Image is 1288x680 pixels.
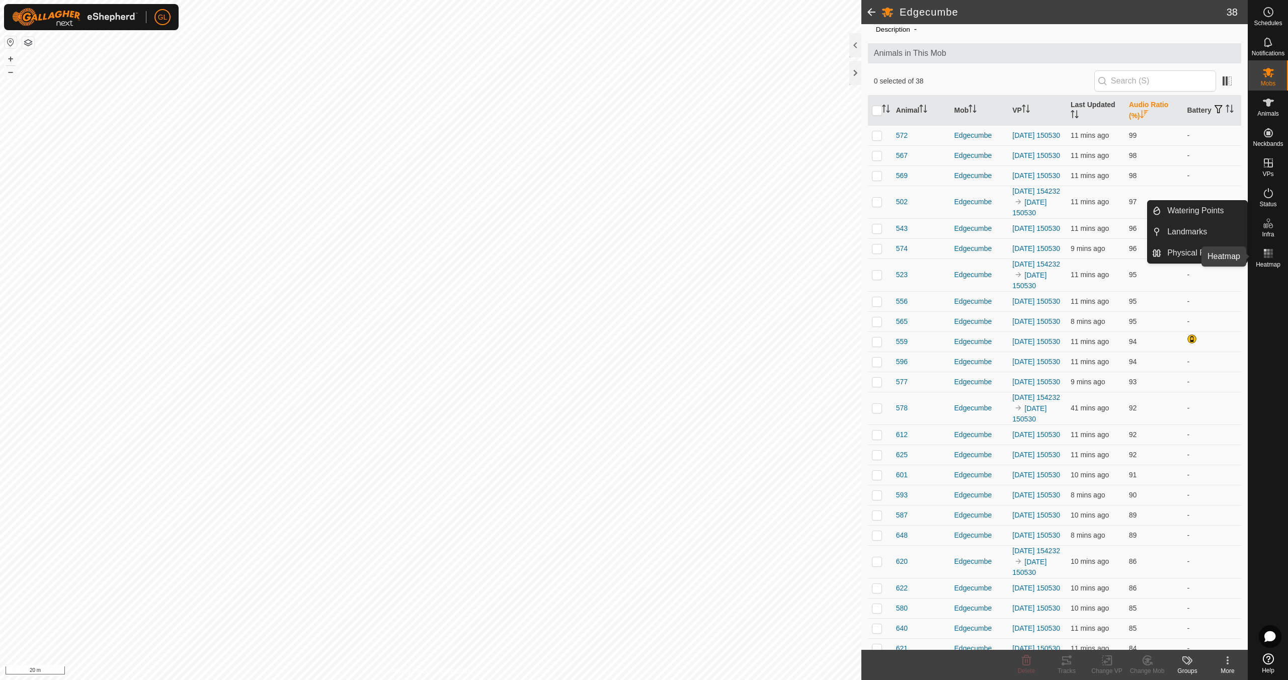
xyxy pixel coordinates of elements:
[954,336,1005,347] div: Edgecumbe
[1012,151,1060,159] a: [DATE] 150530
[1071,172,1109,180] span: 11 Aug 2025, 6:06 pm
[1071,112,1079,120] p-sorticon: Activate to sort
[1012,224,1060,232] a: [DATE] 150530
[1012,431,1060,439] a: [DATE] 150530
[1127,666,1167,675] div: Change Mob
[1148,222,1247,242] li: Landmarks
[1071,358,1109,366] span: 11 Aug 2025, 6:07 pm
[954,197,1005,207] div: Edgecumbe
[1071,511,1109,519] span: 11 Aug 2025, 6:07 pm
[1087,666,1127,675] div: Change VP
[1071,584,1109,592] span: 11 Aug 2025, 6:07 pm
[1183,545,1241,578] td: -
[1129,131,1137,139] span: 99
[1012,644,1060,652] a: [DATE] 150530
[900,6,1227,18] h2: Edgecumbe
[1012,337,1060,346] a: [DATE] 150530
[896,223,908,234] span: 543
[1129,644,1137,652] span: 84
[954,296,1005,307] div: Edgecumbe
[1071,244,1105,252] span: 11 Aug 2025, 6:08 pm
[874,47,1235,59] span: Animals in This Mob
[896,336,908,347] span: 559
[1094,70,1216,92] input: Search (S)
[954,316,1005,327] div: Edgecumbe
[954,403,1005,413] div: Edgecumbe
[954,270,1005,280] div: Edgecumbe
[1012,172,1060,180] a: [DATE] 150530
[441,667,470,676] a: Contact Us
[896,270,908,280] span: 523
[1129,317,1137,325] span: 95
[1012,358,1060,366] a: [DATE] 150530
[1257,111,1279,117] span: Animals
[1071,131,1109,139] span: 11 Aug 2025, 6:06 pm
[1129,451,1137,459] span: 92
[1046,666,1087,675] div: Tracks
[954,450,1005,460] div: Edgecumbe
[1014,198,1022,206] img: to
[874,76,1094,87] span: 0 selected of 38
[1183,598,1241,618] td: -
[954,510,1005,521] div: Edgecumbe
[1071,297,1109,305] span: 11 Aug 2025, 6:06 pm
[954,357,1005,367] div: Edgecumbe
[1071,557,1109,565] span: 11 Aug 2025, 6:07 pm
[1125,96,1183,126] th: Audio Ratio (%)
[1183,505,1241,525] td: -
[1012,531,1060,539] a: [DATE] 150530
[1012,547,1060,555] a: [DATE] 154232
[1129,244,1137,252] span: 96
[1012,378,1060,386] a: [DATE] 150530
[1183,392,1241,424] td: -
[896,377,908,387] span: 577
[1014,404,1022,412] img: to
[1071,624,1109,632] span: 11 Aug 2025, 6:06 pm
[1071,151,1109,159] span: 11 Aug 2025, 6:06 pm
[1183,165,1241,186] td: -
[1183,465,1241,485] td: -
[1183,145,1241,165] td: -
[1183,372,1241,392] td: -
[1183,578,1241,598] td: -
[954,583,1005,593] div: Edgecumbe
[954,223,1005,234] div: Edgecumbe
[954,556,1005,567] div: Edgecumbe
[1129,172,1137,180] span: 98
[5,66,17,78] button: –
[1167,666,1207,675] div: Groups
[896,603,908,614] span: 580
[1207,666,1248,675] div: More
[1129,378,1137,386] span: 93
[896,583,908,593] span: 622
[1262,171,1273,177] span: VPs
[158,12,168,23] span: GL
[882,106,890,114] p-sorticon: Activate to sort
[1071,337,1109,346] span: 11 Aug 2025, 6:06 pm
[1183,485,1241,505] td: -
[1012,624,1060,632] a: [DATE] 150530
[876,26,910,33] label: Description
[896,490,908,500] span: 593
[1129,151,1137,159] span: 98
[954,623,1005,634] div: Edgecumbe
[1253,141,1283,147] span: Neckbands
[954,171,1005,181] div: Edgecumbe
[1183,525,1241,545] td: -
[896,430,908,440] span: 612
[1183,638,1241,658] td: -
[1008,96,1067,126] th: VP
[1012,451,1060,459] a: [DATE] 150530
[896,150,908,161] span: 567
[1012,187,1060,195] a: [DATE] 154232
[1071,471,1109,479] span: 11 Aug 2025, 6:07 pm
[1071,531,1105,539] span: 11 Aug 2025, 6:09 pm
[1071,317,1105,325] span: 11 Aug 2025, 6:09 pm
[1161,243,1247,263] a: Physical Paddocks
[1259,201,1276,207] span: Status
[950,96,1009,126] th: Mob
[1261,80,1275,87] span: Mobs
[896,130,908,141] span: 572
[1148,243,1247,263] li: Physical Paddocks
[1129,491,1137,499] span: 90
